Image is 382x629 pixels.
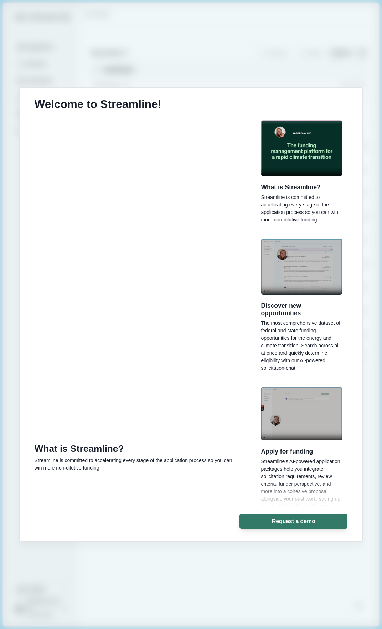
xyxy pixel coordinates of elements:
[261,239,342,295] img: Under Construction!
[261,387,342,440] img: Under Construction!
[272,518,315,525] p: Request a demo
[35,457,239,472] p: Streamline is committed to accelerating every stage of the application process so you can win mor...
[35,121,239,436] iframe: What is Streamline?
[261,184,342,191] h3: What is Streamline?
[35,443,239,455] h3: What is Streamline?
[239,514,347,529] button: Request a demo
[261,458,342,518] p: Streamline's AI-powered application packages help you integrate solicitation requirements, review...
[35,98,162,111] h1: Welcome to Streamline!
[261,302,342,317] h3: Discover new opportunities
[261,448,342,455] h3: Apply for funding
[261,120,342,176] img: Under Construction!
[261,319,342,372] p: The most comprehensive dataset of federal and state funding opportunities for the energy and clim...
[261,194,342,224] p: Streamline is committed to accelerating every stage of the application process so you can win mor...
